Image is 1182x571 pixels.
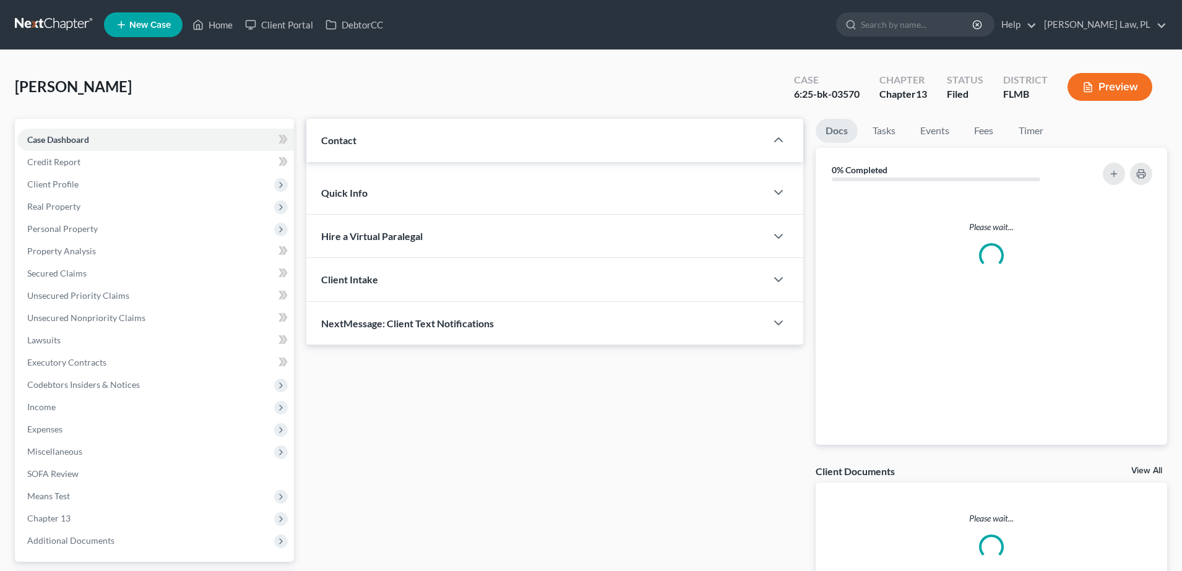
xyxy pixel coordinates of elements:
[27,157,80,167] span: Credit Report
[17,151,294,173] a: Credit Report
[1068,73,1152,101] button: Preview
[321,230,423,242] span: Hire a Virtual Paralegal
[27,513,71,523] span: Chapter 13
[129,20,171,30] span: New Case
[27,424,63,434] span: Expenses
[27,379,140,390] span: Codebtors Insiders & Notices
[27,223,98,234] span: Personal Property
[1003,73,1048,87] div: District
[17,307,294,329] a: Unsecured Nonpriority Claims
[319,14,389,36] a: DebtorCC
[964,119,1004,143] a: Fees
[27,268,87,278] span: Secured Claims
[27,290,129,301] span: Unsecured Priority Claims
[1038,14,1167,36] a: [PERSON_NAME] Law, PL
[27,401,56,412] span: Income
[27,357,106,367] span: Executory Contracts
[816,119,858,143] a: Docs
[27,468,79,479] span: SOFA Review
[1131,466,1162,475] a: View All
[17,329,294,351] a: Lawsuits
[15,77,132,95] span: [PERSON_NAME]
[27,179,79,189] span: Client Profile
[879,73,927,87] div: Chapter
[17,463,294,485] a: SOFA Review
[17,240,294,262] a: Property Analysis
[239,14,319,36] a: Client Portal
[947,87,983,101] div: Filed
[27,312,145,323] span: Unsecured Nonpriority Claims
[916,88,927,100] span: 13
[321,273,378,285] span: Client Intake
[27,246,96,256] span: Property Analysis
[794,87,860,101] div: 6:25-bk-03570
[17,285,294,307] a: Unsecured Priority Claims
[995,14,1037,36] a: Help
[826,221,1157,233] p: Please wait...
[17,129,294,151] a: Case Dashboard
[1009,119,1053,143] a: Timer
[910,119,959,143] a: Events
[816,465,895,478] div: Client Documents
[1003,87,1048,101] div: FLMB
[321,134,356,146] span: Contact
[321,317,494,329] span: NextMessage: Client Text Notifications
[27,535,114,546] span: Additional Documents
[794,73,860,87] div: Case
[832,165,887,175] strong: 0% Completed
[17,262,294,285] a: Secured Claims
[27,446,82,457] span: Miscellaneous
[816,512,1167,525] p: Please wait...
[863,119,905,143] a: Tasks
[879,87,927,101] div: Chapter
[27,134,89,145] span: Case Dashboard
[17,351,294,374] a: Executory Contracts
[27,335,61,345] span: Lawsuits
[947,73,983,87] div: Status
[27,491,70,501] span: Means Test
[321,187,368,199] span: Quick Info
[27,201,80,212] span: Real Property
[861,13,974,36] input: Search by name...
[186,14,239,36] a: Home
